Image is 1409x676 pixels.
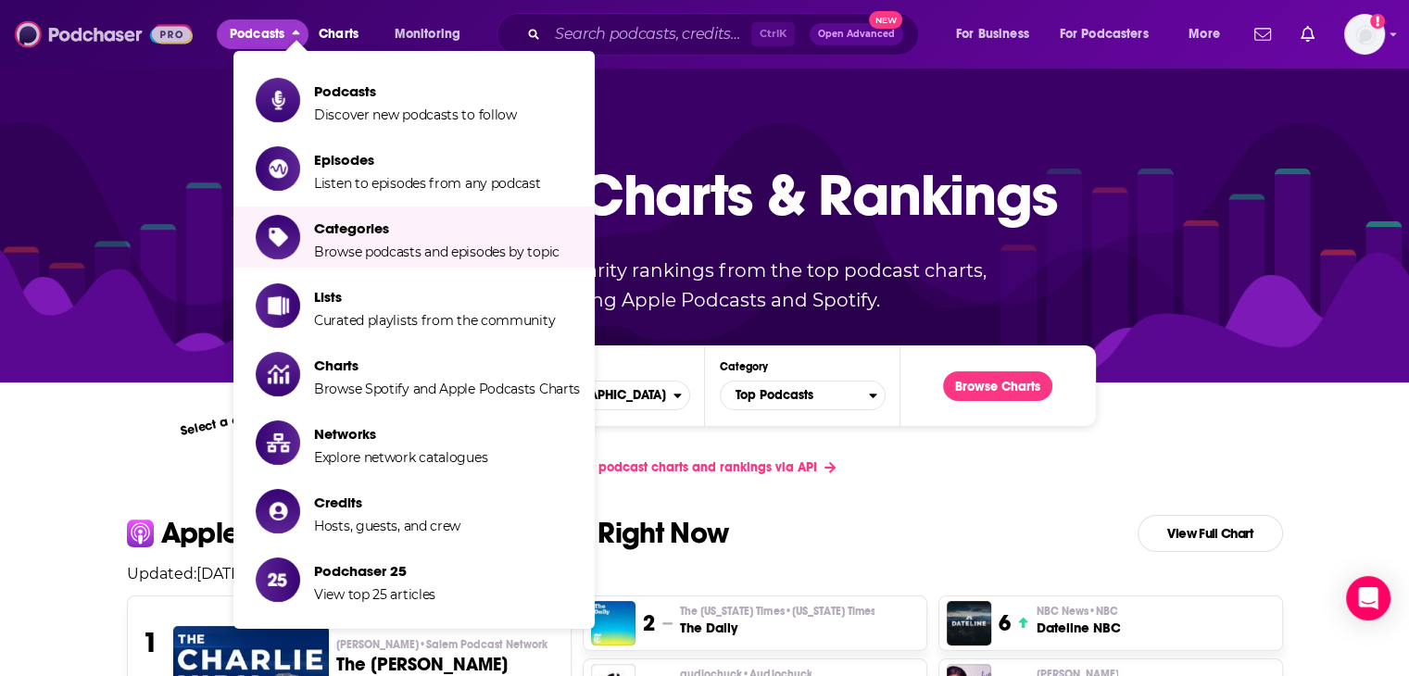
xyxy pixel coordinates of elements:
[314,357,580,374] span: Charts
[547,19,751,49] input: Search podcasts, credits, & more...
[514,13,937,56] div: Search podcasts, credits, & more...
[680,604,874,619] span: The [US_STATE] Times
[1036,619,1120,637] h3: Dateline NBC
[314,244,560,260] span: Browse podcasts and episodes by topic
[419,638,547,651] span: • Salem Podcast Network
[314,288,555,306] span: Lists
[869,11,902,29] span: New
[721,380,869,411] span: Top Podcasts
[112,565,1298,582] p: Updated: [DATE]
[314,312,555,329] span: Curated playlists from the community
[680,604,874,619] p: The New York Times • New York Times
[1036,604,1120,637] a: NBC News•NBCDateline NBC
[314,381,580,397] span: Browse Spotify and Apple Podcasts Charts
[336,637,547,652] span: [PERSON_NAME]
[314,425,487,443] span: Networks
[336,637,556,652] p: Charlie Kirk • Salem Podcast Network
[314,562,435,580] span: Podchaser 25
[127,520,154,546] img: apple Icon
[351,134,1058,255] p: Podcast Charts & Rankings
[559,444,850,490] a: Get podcast charts and rankings via API
[680,604,874,637] a: The [US_STATE] Times•[US_STATE] TimesThe Daily
[314,151,541,169] span: Episodes
[314,175,541,192] span: Listen to episodes from any podcast
[395,21,460,47] span: Monitoring
[1048,19,1176,49] button: open menu
[943,371,1052,401] button: Browse Charts
[1036,604,1120,619] p: NBC News • NBC
[573,459,817,475] span: Get podcast charts and rankings via API
[751,22,795,46] span: Ctrl K
[1060,21,1149,47] span: For Podcasters
[1344,14,1385,55] span: Logged in as nbaderrubenstein
[314,106,517,123] span: Discover new podcasts to follow
[1036,604,1117,619] span: NBC News
[999,609,1011,637] h3: 6
[1370,14,1385,29] svg: Add a profile image
[161,519,729,548] p: Apple Podcasts Top U.S. Podcasts Right Now
[1176,19,1243,49] button: open menu
[314,219,560,237] span: Categories
[1346,576,1390,620] div: Open Intercom Messenger
[943,19,1052,49] button: open menu
[230,21,284,47] span: Podcasts
[720,381,886,410] button: Categories
[382,19,484,49] button: open menu
[818,30,895,39] span: Open Advanced
[307,19,370,49] a: Charts
[810,23,903,45] button: Open AdvancedNew
[1293,19,1322,50] a: Show notifications dropdown
[1138,515,1283,552] a: View Full Chart
[1344,14,1385,55] button: Show profile menu
[314,494,460,511] span: Credits
[15,17,193,52] img: Podchaser - Follow, Share and Rate Podcasts
[314,518,460,534] span: Hosts, guests, and crew
[314,586,435,603] span: View top 25 articles
[956,21,1029,47] span: For Business
[947,601,991,645] img: Dateline NBC
[680,619,874,637] h3: The Daily
[1189,21,1220,47] span: More
[386,256,1024,315] p: Up-to-date popularity rankings from the top podcast charts, including Apple Podcasts and Spotify.
[217,19,308,49] button: close menu
[319,21,359,47] span: Charts
[143,626,158,659] h3: 1
[314,82,517,100] span: Podcasts
[180,407,265,439] p: Select a chart
[1344,14,1385,55] img: User Profile
[1088,605,1117,618] span: • NBC
[784,605,874,618] span: • [US_STATE] Times
[314,449,487,466] span: Explore network catalogues
[1247,19,1278,50] a: Show notifications dropdown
